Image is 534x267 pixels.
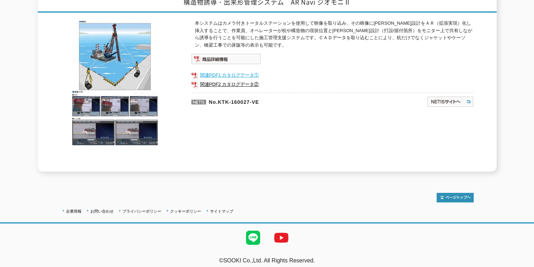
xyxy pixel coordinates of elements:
a: 企業情報 [66,209,82,213]
a: クッキーポリシー [170,209,201,213]
img: YouTube [267,224,295,252]
a: プライバシーポリシー [122,209,161,213]
img: LINE [239,224,267,252]
a: 関連PDF2 カタログデータ② [191,80,474,89]
img: 商品詳細情報システム [191,54,261,64]
a: 関連PDF1 カタログデータ① [191,71,474,80]
p: No.KTK-160027-VE [191,93,359,109]
img: NETISサイトへ [427,96,474,107]
a: 商品詳細情報システム [191,58,261,63]
a: お問い合わせ [90,209,114,213]
img: 構造物誘導・出来形管理システム AR Navi ジオモニⅡ [61,20,170,146]
a: サイトマップ [210,209,233,213]
img: トップページへ [437,193,474,202]
p: 本システムはカメラ付きトータルステーションを使用して映像を取り込み、その映像に[PERSON_NAME]設計をＡＲ（拡張実現）化し挿入することで、作業員、オペレーターが杭や構造物の現状位置と[P... [195,20,474,49]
